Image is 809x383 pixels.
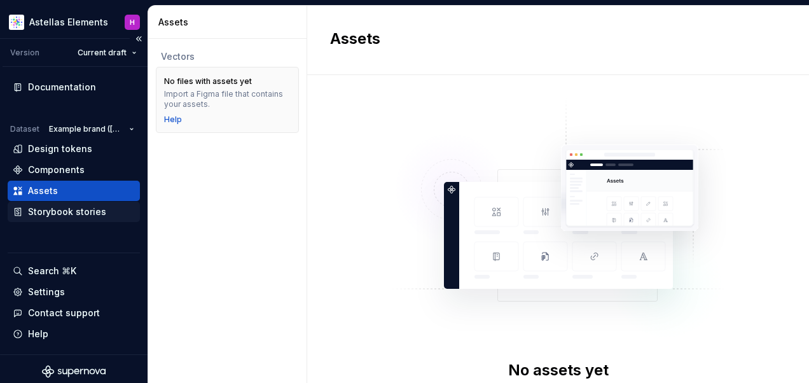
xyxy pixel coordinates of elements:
[72,44,142,62] button: Current draft
[3,8,145,36] button: Astellas ElementsH
[28,286,65,298] div: Settings
[8,261,140,281] button: Search ⌘K
[164,89,291,109] div: Import a Figma file that contains your assets.
[158,16,301,29] div: Assets
[161,50,294,63] div: Vectors
[78,48,127,58] span: Current draft
[28,205,106,218] div: Storybook stories
[130,30,148,48] button: Collapse sidebar
[42,365,106,378] svg: Supernova Logo
[28,307,100,319] div: Contact support
[28,81,96,94] div: Documentation
[8,202,140,222] a: Storybook stories
[508,360,609,380] div: No assets yet
[28,185,58,197] div: Assets
[9,15,24,30] img: b2369ad3-f38c-46c1-b2a2-f2452fdbdcd2.png
[28,265,76,277] div: Search ⌘K
[29,16,108,29] div: Astellas Elements
[8,303,140,323] button: Contact support
[28,164,85,176] div: Components
[28,328,48,340] div: Help
[130,17,135,27] div: H
[8,139,140,159] a: Design tokens
[10,124,39,134] div: Dataset
[8,324,140,344] button: Help
[8,77,140,97] a: Documentation
[28,143,92,155] div: Design tokens
[49,124,124,134] span: Example brand ([GEOGRAPHIC_DATA])
[164,76,252,87] div: No files with assets yet
[164,115,182,125] a: Help
[8,181,140,201] a: Assets
[10,48,39,58] div: Version
[330,29,380,49] h2: Assets
[8,160,140,180] a: Components
[8,282,140,302] a: Settings
[43,120,140,138] button: Example brand ([GEOGRAPHIC_DATA])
